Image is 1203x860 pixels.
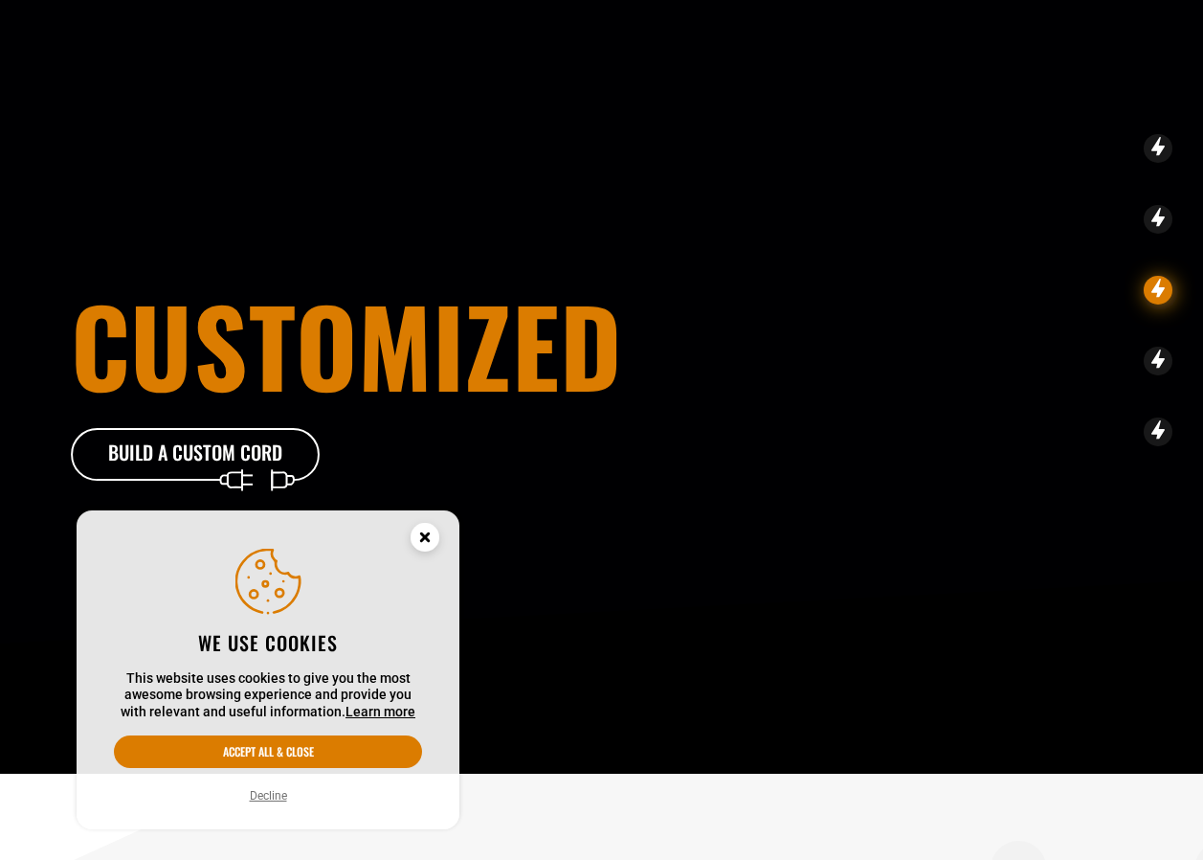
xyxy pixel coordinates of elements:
a: Learn more [345,704,415,719]
h2: We use cookies [114,630,422,655]
h1: customized [71,292,708,397]
aside: Cookie Consent [77,510,459,830]
p: This website uses cookies to give you the most awesome browsing experience and provide you with r... [114,670,422,721]
button: Accept all & close [114,736,422,768]
a: Build A Custom Cord [71,428,320,482]
button: Decline [244,786,293,805]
